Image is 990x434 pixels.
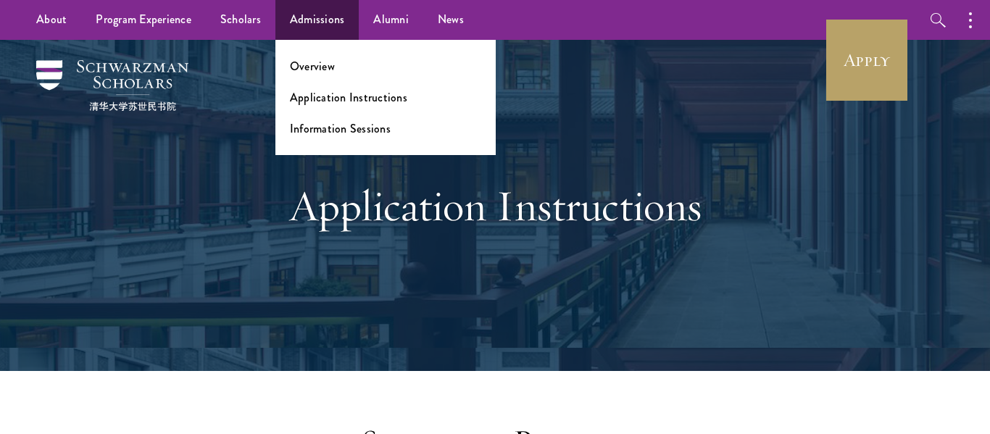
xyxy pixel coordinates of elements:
[826,20,907,101] a: Apply
[290,120,391,137] a: Information Sessions
[36,60,188,111] img: Schwarzman Scholars
[245,180,745,232] h1: Application Instructions
[290,58,335,75] a: Overview
[290,89,407,106] a: Application Instructions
